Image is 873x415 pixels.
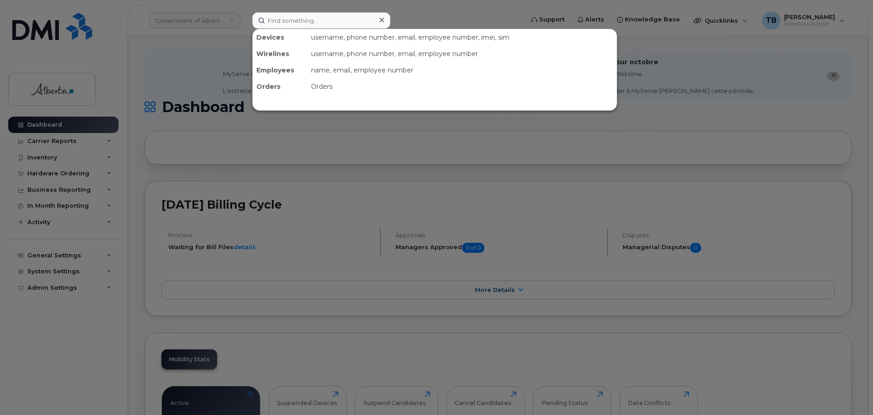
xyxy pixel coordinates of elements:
div: Employees [253,62,307,78]
div: Orders [253,78,307,95]
div: username, phone number, email, employee number [307,46,617,62]
div: Orders [307,78,617,95]
div: username, phone number, email, employee number, imei, sim [307,29,617,46]
div: Devices [253,29,307,46]
div: name, email, employee number [307,62,617,78]
div: Wirelines [253,46,307,62]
